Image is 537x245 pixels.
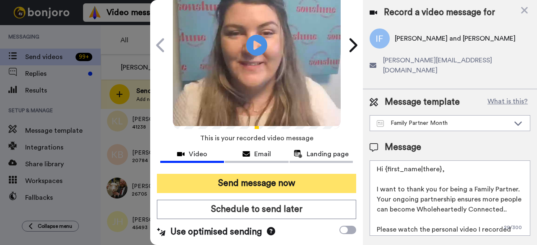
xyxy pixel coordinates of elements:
img: Message-temps.svg [377,120,384,127]
span: Use optimised sending [170,226,262,238]
span: Video [189,149,207,159]
button: What is this? [485,96,530,108]
span: Message template [385,96,460,108]
span: [PERSON_NAME][EMAIL_ADDRESS][DOMAIN_NAME] [383,55,530,75]
span: Message [385,141,421,154]
span: Landing page [307,149,349,159]
div: Family Partner Month [377,119,510,127]
button: Schedule to send later [157,200,356,219]
textarea: Hi {first_name|there}, I want to thank you for being a Family Partner. Your ongoing partnership e... [370,160,530,236]
button: Send message now [157,174,356,193]
span: This is your recorded video message [200,129,313,147]
span: Email [254,149,271,159]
